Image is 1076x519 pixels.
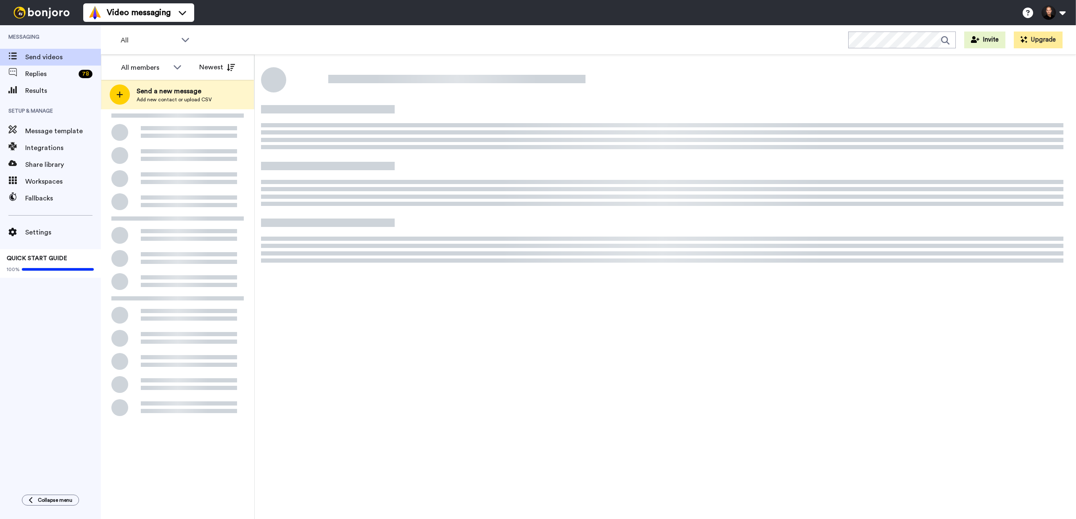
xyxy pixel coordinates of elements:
[25,143,101,153] span: Integrations
[25,160,101,170] span: Share library
[7,256,67,261] span: QUICK START GUIDE
[1014,32,1063,48] button: Upgrade
[25,86,101,96] span: Results
[10,7,73,18] img: bj-logo-header-white.svg
[25,69,75,79] span: Replies
[193,59,241,76] button: Newest
[107,7,171,18] span: Video messaging
[25,193,101,203] span: Fallbacks
[25,227,101,237] span: Settings
[25,126,101,136] span: Message template
[121,35,177,45] span: All
[7,266,20,273] span: 100%
[25,52,101,62] span: Send videos
[964,32,1005,48] button: Invite
[88,6,102,19] img: vm-color.svg
[137,86,212,96] span: Send a new message
[79,70,92,78] div: 78
[38,497,72,503] span: Collapse menu
[25,177,101,187] span: Workspaces
[121,63,169,73] div: All members
[137,96,212,103] span: Add new contact or upload CSV
[22,495,79,506] button: Collapse menu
